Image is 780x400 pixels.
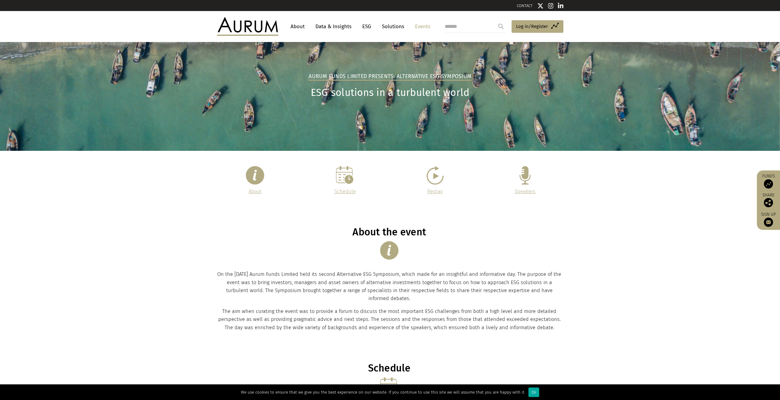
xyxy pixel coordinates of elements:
h1: About the event [217,226,562,238]
div: Ok [528,387,539,397]
a: Replay [427,189,443,194]
p: The aim when curating the event was to provide a forum to discuss the most important ESG challeng... [217,307,562,332]
img: Aurum [217,17,278,36]
a: Schedule [334,189,356,194]
span: Log in/Register [516,23,548,30]
img: Instagram icon [548,3,554,9]
a: Sign up [760,212,777,227]
a: About [249,189,261,194]
img: Twitter icon [537,3,543,9]
h1: Schedule [217,362,562,374]
a: Funds [760,173,777,189]
a: ESG [359,21,374,32]
div: Share [760,193,777,207]
a: Events [412,21,430,32]
h1: ESG solutions in a turbulent world [217,87,563,99]
img: Access Funds [764,179,773,189]
a: About [287,21,308,32]
img: Share this post [764,198,773,207]
a: Data & Insights [312,21,355,32]
h2: Aurum Funds Limited Presents: Alternative ESG Symposium [309,73,471,81]
img: Linkedin icon [558,3,563,9]
img: Sign up to our newsletter [764,218,773,227]
a: Log in/Register [512,20,563,33]
input: Submit [495,20,507,32]
a: Solutions [379,21,407,32]
a: Speakers [515,189,535,194]
p: On the [DATE] Aurum Funds Limited held its second Alternative ESG Symposium, which made for an in... [217,270,562,303]
a: CONTACT [517,3,533,8]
